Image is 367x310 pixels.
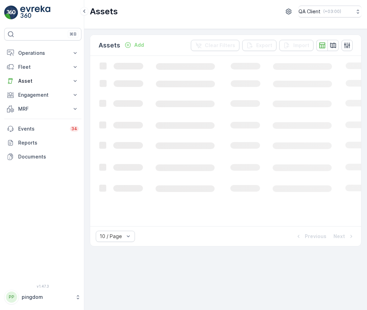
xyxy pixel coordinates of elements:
[279,40,314,51] button: Import
[333,233,345,240] p: Next
[4,6,18,20] img: logo
[205,42,235,49] p: Clear Filters
[4,136,81,150] a: Reports
[71,126,77,132] p: 34
[18,153,79,160] p: Documents
[18,125,66,132] p: Events
[70,31,77,37] p: ⌘B
[4,60,81,74] button: Fleet
[18,64,67,71] p: Fleet
[6,291,17,303] div: PP
[18,139,79,146] p: Reports
[256,42,272,49] p: Export
[4,74,81,88] button: Asset
[4,46,81,60] button: Operations
[294,232,327,241] button: Previous
[191,40,239,51] button: Clear Filters
[305,233,326,240] p: Previous
[4,102,81,116] button: MRF
[333,232,355,241] button: Next
[18,50,67,57] p: Operations
[4,290,81,304] button: PPpingdom
[18,91,67,98] p: Engagement
[4,150,81,164] a: Documents
[134,42,144,49] p: Add
[298,6,361,17] button: QA Client(+03:00)
[298,8,321,15] p: QA Client
[242,40,276,51] button: Export
[4,122,81,136] a: Events34
[22,294,72,301] p: pingdom
[293,42,309,49] p: Import
[323,9,341,14] p: ( +03:00 )
[4,284,81,288] span: v 1.47.3
[20,6,50,20] img: logo_light-DOdMpM7g.png
[122,41,147,49] button: Add
[18,105,67,112] p: MRF
[90,6,118,17] p: Assets
[18,77,67,84] p: Asset
[99,40,120,50] p: Assets
[4,88,81,102] button: Engagement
